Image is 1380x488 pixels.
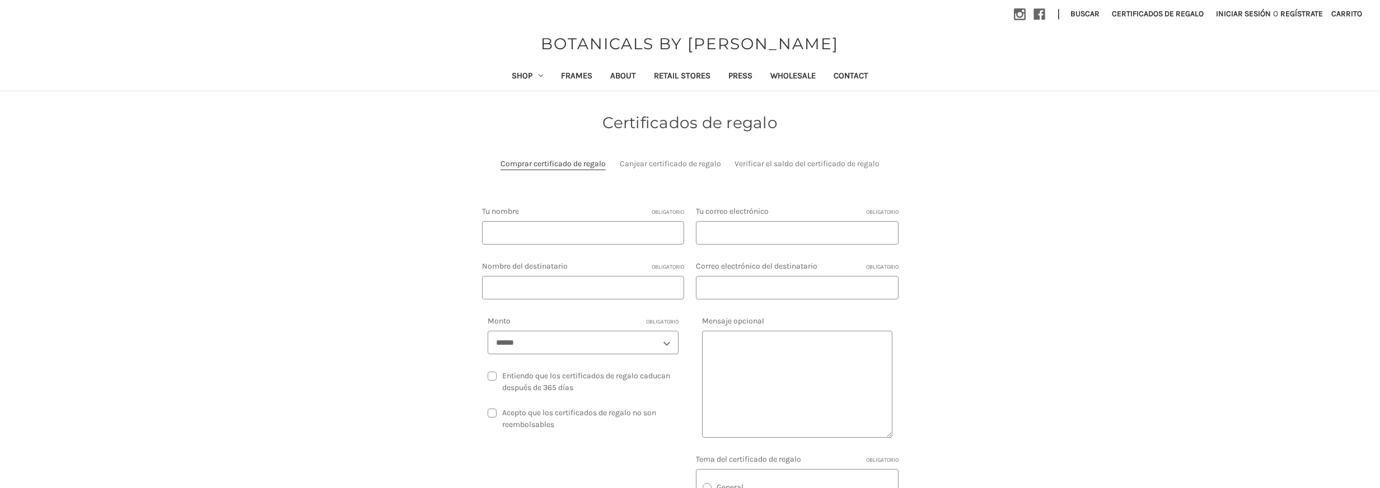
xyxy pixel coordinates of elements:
a: About [601,63,645,91]
span: O [1272,8,1279,20]
a: BOTANICALS BY [PERSON_NAME] [535,32,844,55]
label: Correo electrónico del destinatario [696,260,899,272]
a: Wholesale [761,63,825,91]
small: Obligatorio [652,263,684,271]
a: Retail Stores [645,63,719,91]
a: Contact [825,63,877,91]
label: Acepto que los certificados de regalo no son reembolsables [488,407,679,430]
small: Obligatorio [866,263,899,271]
small: Obligatorio [866,208,899,217]
li: Comprar certificado de regalo [500,158,606,170]
label: Mensaje opcional [702,315,893,327]
span: Carrito [1331,9,1362,18]
a: Verificar el saldo del certificado de regalo [735,158,880,170]
small: Obligatorio [866,456,899,464]
small: Obligatorio [652,208,684,217]
label: Tu correo electrónico [696,205,899,217]
li: | [1053,6,1064,24]
a: Frames [552,63,601,91]
a: Press [719,63,761,91]
small: Obligatorio [646,318,679,326]
h1: Certificados de regalo [378,111,1003,134]
label: Monto [488,315,679,327]
label: Entiendo que los certificados de regalo caducan después de 365 días [488,370,679,393]
label: Tu nombre [482,205,685,217]
label: Nombre del destinatario [482,260,685,272]
a: Shop [503,63,552,91]
a: Canjear certificado de regalo [620,158,721,170]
